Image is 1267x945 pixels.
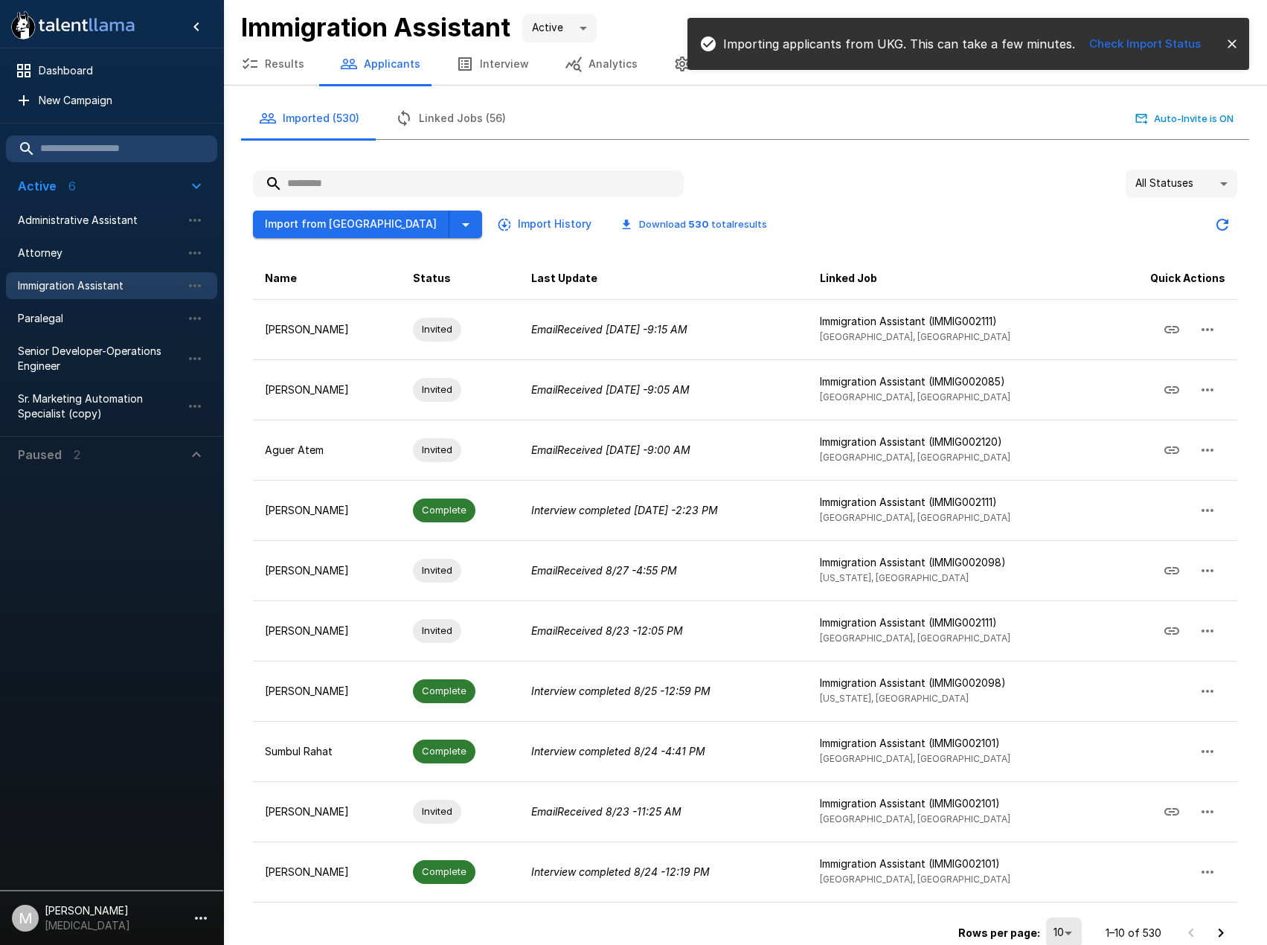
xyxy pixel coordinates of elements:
span: [GEOGRAPHIC_DATA], [GEOGRAPHIC_DATA] [820,331,1010,342]
i: Interview completed 8/24 - 12:19 PM [531,865,710,878]
span: [GEOGRAPHIC_DATA], [GEOGRAPHIC_DATA] [820,632,1010,644]
b: 530 [688,218,709,230]
button: Imported (530) [241,97,377,139]
b: Immigration Assistant [241,12,510,42]
i: Email Received [DATE] - 9:05 AM [531,383,690,396]
button: Auto-Invite is ON [1132,107,1237,130]
button: close [1221,33,1243,55]
div: Active [522,14,597,42]
th: Name [253,257,401,300]
div: All Statuses [1126,170,1237,198]
span: Complete [413,744,475,758]
p: Immigration Assistant (IMMIG002098) [820,555,1090,570]
p: Immigration Assistant (IMMIG002085) [820,374,1090,389]
p: Immigration Assistant (IMMIG002101) [820,856,1090,871]
th: Status [401,257,519,300]
p: Immigration Assistant (IMMIG002111) [820,314,1090,329]
span: Complete [413,503,475,517]
p: Immigration Assistant (IMMIG002101) [820,796,1090,811]
p: Immigration Assistant (IMMIG002101) [820,736,1090,751]
i: Email Received 8/23 - 12:05 PM [531,624,683,637]
span: Copy Interview Link [1154,442,1190,455]
p: [PERSON_NAME] [265,503,389,518]
button: Linked Jobs (56) [377,97,524,139]
span: Invited [413,624,461,638]
span: Invited [413,804,461,819]
span: Invited [413,563,461,577]
th: Quick Actions [1102,257,1237,300]
button: Download 530 totalresults [609,213,779,236]
p: Immigration Assistant (IMMIG002098) [820,676,1090,691]
span: Copy Interview Link [1154,623,1190,635]
p: Immigration Assistant (IMMIG002111) [820,615,1090,630]
button: Check Import Status [1081,28,1209,60]
p: [PERSON_NAME] [265,563,389,578]
span: Complete [413,684,475,698]
span: [GEOGRAPHIC_DATA], [GEOGRAPHIC_DATA] [820,452,1010,463]
p: [PERSON_NAME] [265,382,389,397]
p: Aguer Atem [265,443,389,458]
i: Interview completed 8/25 - 12:59 PM [531,685,711,697]
button: Updated Today - 9:15 AM [1207,210,1237,240]
th: Last Update [519,257,808,300]
p: Immigration Assistant (IMMIG002120) [820,435,1090,449]
p: [PERSON_NAME] [265,322,389,337]
button: Settings [655,43,760,85]
p: [PERSON_NAME] [265,865,389,880]
i: Email Received [DATE] - 9:00 AM [531,443,690,456]
th: Linked Job [808,257,1102,300]
span: Invited [413,382,461,397]
i: Email Received 8/23 - 11:25 AM [531,805,681,818]
span: Invited [413,322,461,336]
button: Applicants [322,43,438,85]
p: Rows per page: [958,926,1040,941]
i: Email Received [DATE] - 9:15 AM [531,323,687,336]
span: Copy Interview Link [1154,804,1190,816]
p: Immigration Assistant (IMMIG002111) [820,495,1090,510]
p: [PERSON_NAME] [265,624,389,638]
button: Import from [GEOGRAPHIC_DATA] [253,211,449,238]
span: Copy Interview Link [1154,321,1190,334]
p: [PERSON_NAME] [265,684,389,699]
span: Invited [413,443,461,457]
span: Complete [413,865,475,879]
p: Sumbul Rahat [265,744,389,759]
span: [GEOGRAPHIC_DATA], [GEOGRAPHIC_DATA] [820,874,1010,885]
p: [PERSON_NAME] [265,804,389,819]
span: Copy Interview Link [1154,563,1190,575]
span: Copy Interview Link [1154,382,1190,394]
span: [US_STATE], [GEOGRAPHIC_DATA] [820,693,969,704]
button: Analytics [547,43,655,85]
span: [GEOGRAPHIC_DATA], [GEOGRAPHIC_DATA] [820,512,1010,523]
button: Import History [494,211,597,238]
span: [GEOGRAPHIC_DATA], [GEOGRAPHIC_DATA] [820,391,1010,403]
p: 1–10 of 530 [1106,926,1161,941]
p: Importing applicants from UKG. This can take a few minutes. [723,35,1075,53]
button: Results [223,43,322,85]
span: [GEOGRAPHIC_DATA], [GEOGRAPHIC_DATA] [820,813,1010,824]
i: Interview completed 8/24 - 4:41 PM [531,745,705,757]
button: Interview [438,43,547,85]
span: [GEOGRAPHIC_DATA], [GEOGRAPHIC_DATA] [820,753,1010,764]
i: Email Received 8/27 - 4:55 PM [531,564,677,577]
span: [US_STATE], [GEOGRAPHIC_DATA] [820,572,969,583]
i: Interview completed [DATE] - 2:23 PM [531,504,718,516]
